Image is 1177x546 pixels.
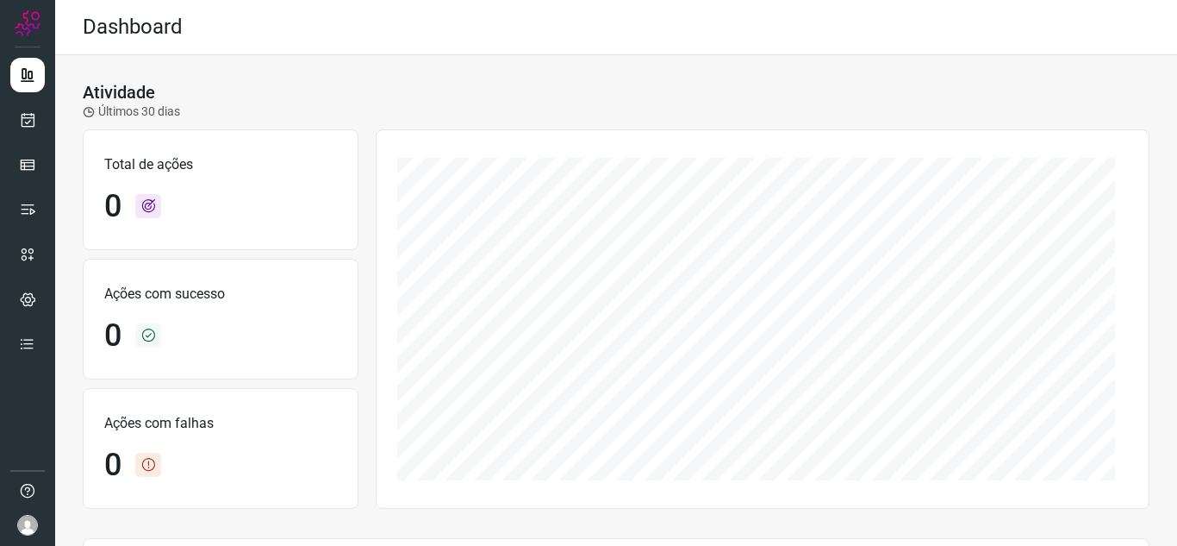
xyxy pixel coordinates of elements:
p: Ações com falhas [104,413,337,434]
h1: 0 [104,317,121,355]
p: Total de ações [104,154,337,175]
h1: 0 [104,188,121,225]
img: Logo [15,10,40,36]
h3: Atividade [83,82,155,103]
p: Últimos 30 dias [83,103,180,121]
h2: Dashboard [83,15,183,40]
h1: 0 [104,447,121,484]
p: Ações com sucesso [104,284,337,304]
img: avatar-user-boy.jpg [17,515,38,536]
